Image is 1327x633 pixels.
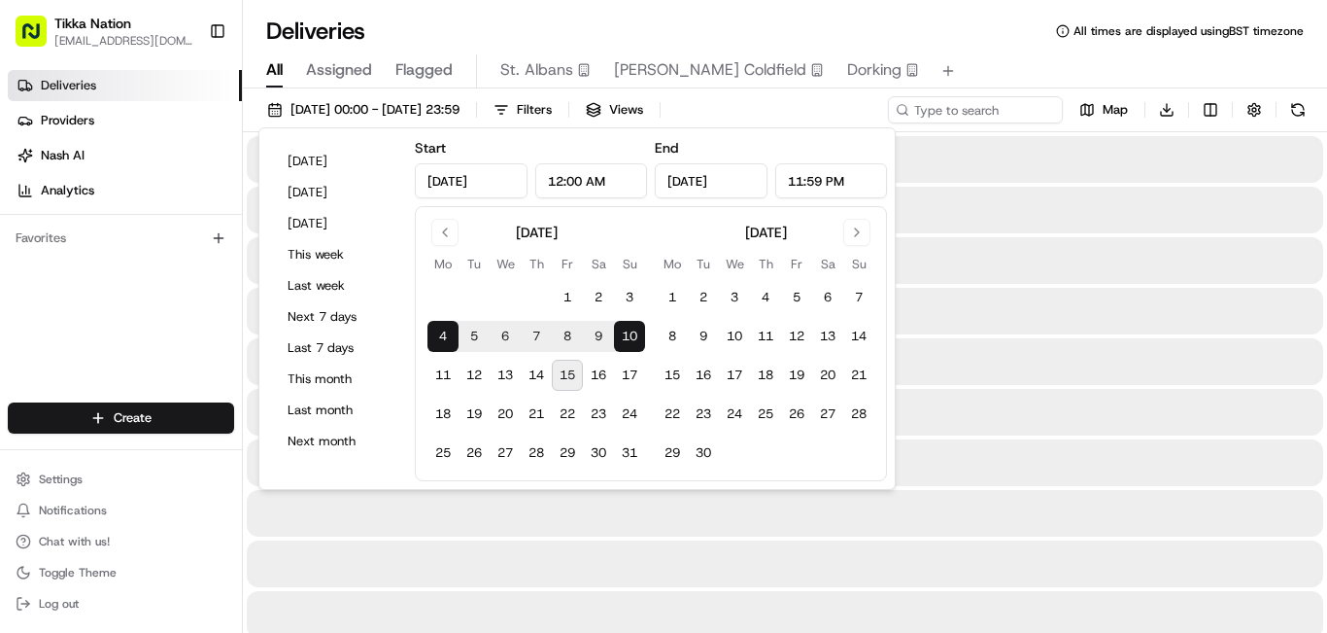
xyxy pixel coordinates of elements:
[657,360,688,391] button: 15
[172,301,212,317] span: [DATE]
[688,254,719,274] th: Tuesday
[184,382,312,402] span: API Documentation
[535,163,648,198] input: Time
[39,503,107,518] span: Notifications
[583,399,614,430] button: 23
[745,223,787,242] div: [DATE]
[301,249,354,272] button: See all
[614,282,645,313] button: 3
[8,105,242,136] a: Providers
[459,399,490,430] button: 19
[657,254,688,274] th: Monday
[41,182,94,199] span: Analytics
[459,438,490,469] button: 26
[1284,96,1311,123] button: Refresh
[521,321,552,352] button: 7
[614,438,645,469] button: 31
[719,321,750,352] button: 10
[54,14,131,33] button: Tikka Nation
[431,219,459,246] button: Go to previous month
[87,205,267,221] div: We're available if you need us!
[8,223,234,254] div: Favorites
[8,140,242,171] a: Nash AI
[688,360,719,391] button: 16
[459,254,490,274] th: Tuesday
[19,283,51,314] img: Grace Nketiah
[490,254,521,274] th: Wednesday
[750,282,781,313] button: 4
[750,321,781,352] button: 11
[614,360,645,391] button: 17
[750,399,781,430] button: 25
[517,101,552,119] span: Filters
[41,147,85,164] span: Nash AI
[39,302,54,318] img: 1736555255976-a54dd68f-1ca7-489b-9aae-adbdc363a1c4
[655,163,767,198] input: Date
[137,429,235,444] a: Powered byPylon
[19,253,124,268] div: Past conversations
[657,282,688,313] button: 1
[657,321,688,352] button: 8
[490,438,521,469] button: 27
[8,70,242,101] a: Deliveries
[750,254,781,274] th: Thursday
[843,321,874,352] button: 14
[19,19,58,58] img: Nash
[688,321,719,352] button: 9
[552,360,583,391] button: 15
[51,125,321,146] input: Clear
[427,360,459,391] button: 11
[290,101,459,119] span: [DATE] 00:00 - [DATE] 23:59
[41,77,96,94] span: Deliveries
[8,497,234,524] button: Notifications
[279,366,395,393] button: This month
[279,272,395,299] button: Last week
[657,438,688,469] button: 29
[500,58,573,82] span: St. Albans
[19,78,354,109] p: Welcome 👋
[459,360,490,391] button: 12
[719,399,750,430] button: 24
[490,321,521,352] button: 6
[8,590,234,617] button: Log out
[279,148,395,175] button: [DATE]
[164,384,180,400] div: 💻
[266,16,365,47] h1: Deliveries
[459,321,490,352] button: 5
[415,139,446,157] label: Start
[279,241,395,268] button: This week
[843,399,874,430] button: 28
[583,438,614,469] button: 30
[41,186,76,221] img: 4920774857489_3d7f54699973ba98c624_72.jpg
[843,360,874,391] button: 21
[39,382,149,402] span: Knowledge Base
[750,360,781,391] button: 18
[812,360,843,391] button: 20
[812,399,843,430] button: 27
[719,282,750,313] button: 3
[161,301,168,317] span: •
[614,399,645,430] button: 24
[485,96,561,123] button: Filters
[577,96,652,123] button: Views
[8,8,201,54] button: Tikka Nation[EMAIL_ADDRESS][DOMAIN_NAME]
[490,399,521,430] button: 20
[193,430,235,444] span: Pylon
[781,360,812,391] button: 19
[781,254,812,274] th: Friday
[521,360,552,391] button: 14
[552,438,583,469] button: 29
[657,399,688,430] button: 22
[781,399,812,430] button: 26
[427,399,459,430] button: 18
[812,254,843,274] th: Saturday
[427,438,459,469] button: 25
[688,399,719,430] button: 23
[87,186,319,205] div: Start new chat
[583,321,614,352] button: 9
[279,334,395,362] button: Last 7 days
[1103,101,1128,119] span: Map
[614,254,645,274] th: Sunday
[843,219,870,246] button: Go to next month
